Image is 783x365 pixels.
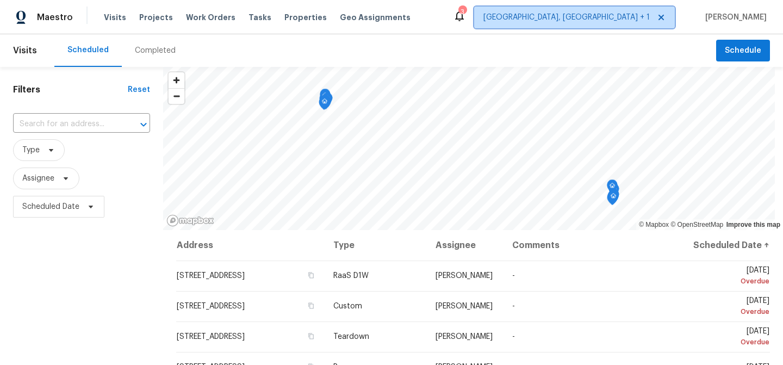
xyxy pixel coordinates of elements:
[725,44,761,58] span: Schedule
[37,12,73,23] span: Maestro
[320,89,331,106] div: Map marker
[248,14,271,21] span: Tasks
[512,333,515,341] span: -
[670,221,723,228] a: OpenStreetMap
[512,272,515,280] span: -
[639,221,669,228] a: Mapbox
[13,84,128,95] h1: Filters
[139,12,173,23] span: Projects
[682,230,770,261] th: Scheduled Date ↑
[319,97,330,114] div: Map marker
[483,12,650,23] span: [GEOGRAPHIC_DATA], [GEOGRAPHIC_DATA] + 1
[176,230,325,261] th: Address
[701,12,767,23] span: [PERSON_NAME]
[22,201,79,212] span: Scheduled Date
[333,302,362,310] span: Custom
[177,302,245,310] span: [STREET_ADDRESS]
[716,40,770,62] button: Schedule
[726,221,780,228] a: Improve this map
[608,190,619,207] div: Map marker
[319,96,330,113] div: Map marker
[607,180,618,196] div: Map marker
[691,337,769,348] div: Overdue
[177,333,245,341] span: [STREET_ADDRESS]
[436,333,493,341] span: [PERSON_NAME]
[427,230,504,261] th: Assignee
[320,90,331,107] div: Map marker
[22,173,54,184] span: Assignee
[186,12,235,23] span: Work Orders
[607,180,618,197] div: Map marker
[436,302,493,310] span: [PERSON_NAME]
[458,7,466,17] div: 3
[306,331,316,341] button: Copy Address
[333,333,369,341] span: Teardown
[691,267,769,287] span: [DATE]
[340,12,411,23] span: Geo Assignments
[13,116,120,133] input: Search for an address...
[67,45,109,55] div: Scheduled
[169,89,184,104] span: Zoom out
[177,272,245,280] span: [STREET_ADDRESS]
[320,95,331,112] div: Map marker
[22,145,40,156] span: Type
[163,67,775,230] canvas: Map
[136,117,151,132] button: Open
[306,301,316,311] button: Copy Address
[436,272,493,280] span: [PERSON_NAME]
[691,306,769,317] div: Overdue
[607,192,618,209] div: Map marker
[169,88,184,104] button: Zoom out
[13,39,37,63] span: Visits
[104,12,126,23] span: Visits
[135,45,176,56] div: Completed
[169,72,184,88] button: Zoom in
[512,302,515,310] span: -
[306,270,316,280] button: Copy Address
[322,92,333,109] div: Map marker
[691,276,769,287] div: Overdue
[284,12,327,23] span: Properties
[319,93,330,110] div: Map marker
[607,191,618,208] div: Map marker
[128,84,150,95] div: Reset
[325,230,427,261] th: Type
[504,230,682,261] th: Comments
[691,327,769,348] span: [DATE]
[691,297,769,317] span: [DATE]
[333,272,369,280] span: RaaS D1W
[166,214,214,227] a: Mapbox homepage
